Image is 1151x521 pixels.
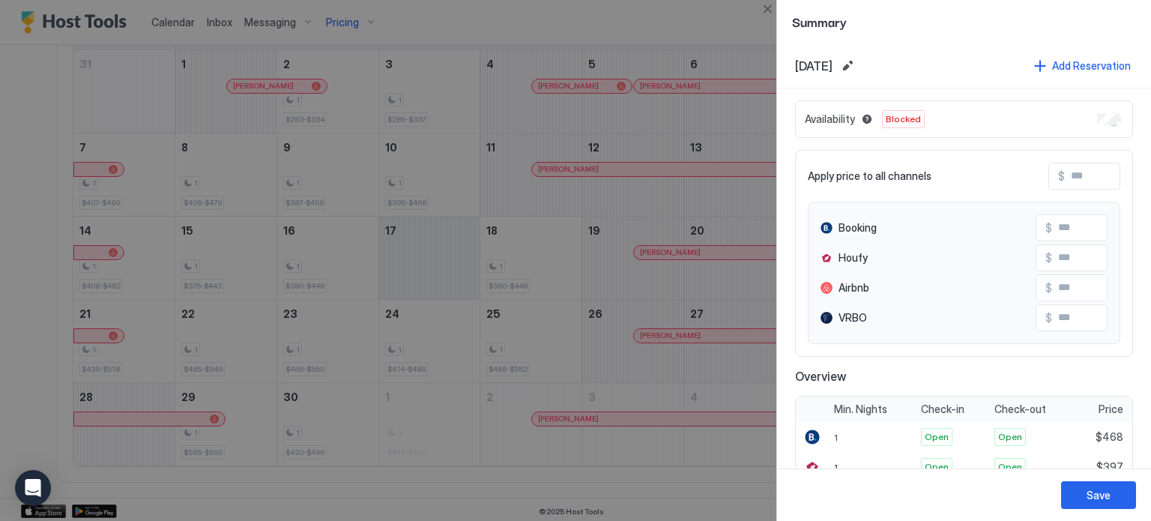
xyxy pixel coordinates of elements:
span: Overview [795,369,1133,384]
span: $397 [1096,460,1123,474]
span: Blocked [886,112,921,126]
span: Open [998,430,1022,444]
span: Booking [839,221,877,235]
div: Open Intercom Messenger [15,470,51,506]
button: Edit date range [839,57,857,75]
span: Summary [792,12,1136,31]
span: $ [1045,281,1052,295]
span: $ [1045,221,1052,235]
div: Add Reservation [1052,58,1131,73]
button: Add Reservation [1032,55,1133,76]
span: Min. Nights [834,403,887,416]
button: Save [1061,481,1136,509]
span: Open [925,460,949,474]
span: $ [1045,251,1052,265]
span: $ [1045,311,1052,325]
span: Availability [805,112,855,126]
span: [DATE] [795,58,833,73]
span: $468 [1096,430,1123,444]
span: Houfy [839,251,868,265]
span: Check-in [921,403,964,416]
button: Blocked dates override all pricing rules and remain unavailable until manually unblocked [858,110,876,128]
span: Price [1099,403,1123,416]
span: Open [925,430,949,444]
span: Check-out [994,403,1046,416]
div: Save [1087,487,1111,503]
span: Open [998,460,1022,474]
span: Airbnb [839,281,869,295]
span: 1 [834,462,838,473]
span: VRBO [839,311,867,325]
span: Apply price to all channels [808,169,931,183]
span: $ [1058,169,1065,183]
span: 1 [834,432,838,443]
